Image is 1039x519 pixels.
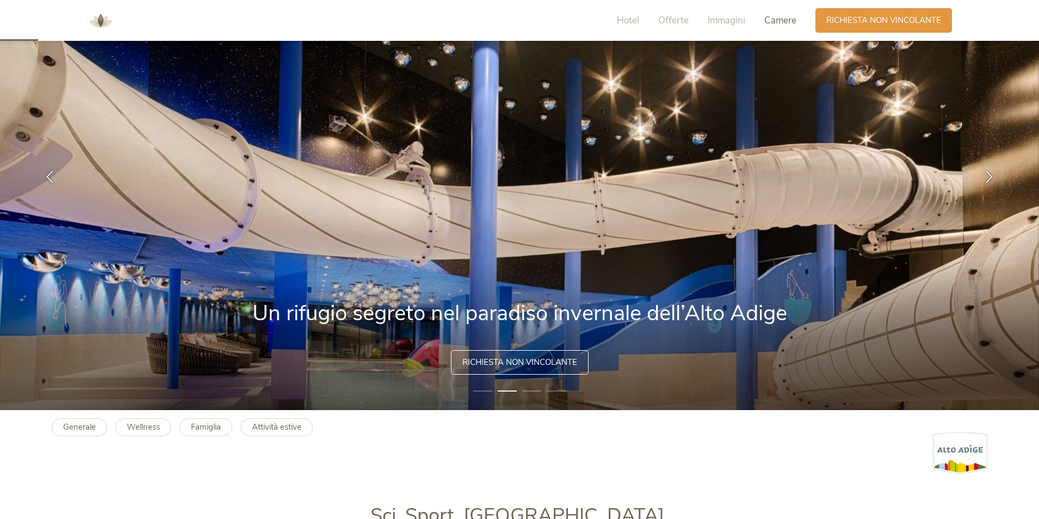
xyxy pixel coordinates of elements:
[708,14,745,27] span: Immagini
[127,422,160,432] b: Wellness
[658,14,689,27] span: Offerte
[252,422,301,432] b: Attività estive
[63,422,96,432] b: Generale
[180,418,232,436] a: Famiglia
[617,14,639,27] span: Hotel
[240,418,313,436] a: Attività estive
[115,418,171,436] a: Wellness
[84,16,117,24] a: AMONTI & LUNARIS Wellnessresort
[52,418,107,436] a: Generale
[191,422,221,432] b: Famiglia
[462,357,577,368] span: Richiesta non vincolante
[933,432,987,475] img: Alto Adige
[826,15,941,26] span: Richiesta non vincolante
[764,14,796,27] span: Camere
[84,4,117,37] img: AMONTI & LUNARIS Wellnessresort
